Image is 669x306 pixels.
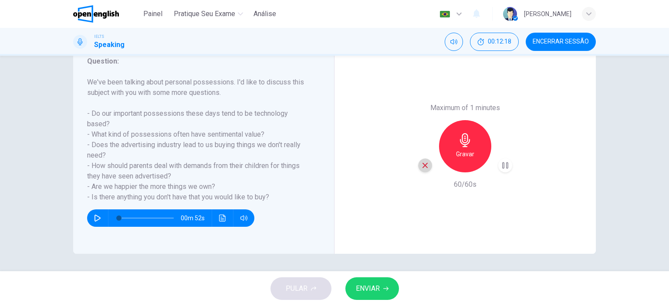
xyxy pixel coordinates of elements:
img: OpenEnglish logo [73,5,119,23]
button: Painel [139,6,167,22]
button: Pratique seu exame [170,6,247,22]
span: ENVIAR [356,282,380,295]
span: IELTS [94,34,104,40]
span: 00:12:18 [488,38,511,45]
h6: Question : [87,56,310,67]
h6: Maximum of 1 minutes [430,103,500,113]
div: Silenciar [445,33,463,51]
button: Clique para ver a transcrição do áudio [216,209,230,227]
span: 00m 52s [181,209,212,227]
img: Profile picture [503,7,517,21]
h6: 60/60s [454,179,476,190]
div: Esconder [470,33,519,51]
span: Pratique seu exame [174,9,235,19]
button: Encerrar Sessão [526,33,596,51]
button: Análise [250,6,280,22]
span: Encerrar Sessão [533,38,589,45]
div: [PERSON_NAME] [524,9,571,19]
button: ENVIAR [345,277,399,300]
span: Análise [253,9,276,19]
h6: Gravar [456,149,474,159]
button: Gravar [439,120,491,172]
h6: We've been talking about personal possessions. I'd like to discuss this subject with you with som... [87,77,310,202]
a: OpenEnglish logo [73,5,139,23]
h1: Speaking [94,40,125,50]
button: 00:12:18 [470,33,519,51]
span: Painel [143,9,162,19]
img: pt [439,11,450,17]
